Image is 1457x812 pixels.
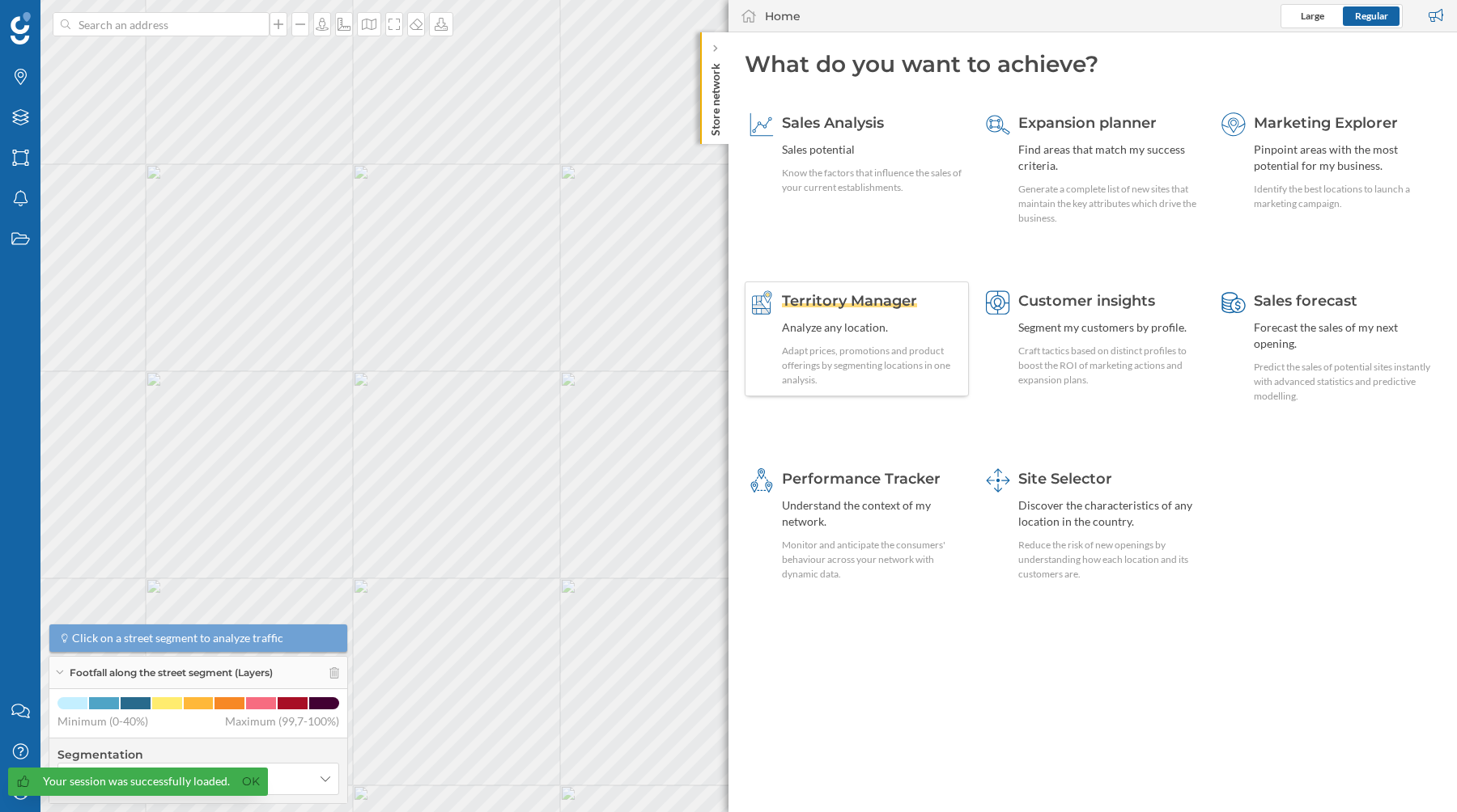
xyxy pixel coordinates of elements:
span: Footfall along the street segment (Layers) [70,666,273,680]
img: customer-intelligence.svg [986,290,1010,315]
h4: Segmentation [57,746,339,763]
div: Pinpoint areas with the most potential for my business. [1254,142,1436,174]
img: territory-manager--hover.svg [750,290,774,315]
div: Identify the best locations to launch a marketing campaign. [1254,182,1436,211]
span: Click on a street segment to analyze traffic [72,630,283,646]
span: Sales Analysis [782,114,884,132]
div: Predict the sales of potential sites instantly with advanced statistics and predictive modelling. [1254,360,1436,404]
div: Discover the characteristics of any location in the country. [1018,497,1200,530]
div: Home [765,8,801,24]
span: Assistance [32,11,111,26]
img: dashboards-manager.svg [986,468,1010,493]
span: Customer insights [1018,292,1155,310]
div: Understand the context of my network. [782,497,964,530]
div: Segment my customers by profile. [1018,319,1200,336]
div: Sales potential [782,142,964,158]
p: Store network [707,57,724,136]
img: explorer.svg [1221,112,1246,137]
span: Performance Tracker [782,470,941,488]
div: Analyze any location. [782,319,964,336]
span: Large [1301,10,1324,22]
span: Expansion planner [1018,114,1157,132]
div: Your session was successfully loaded. [43,773,230,789]
span: Site Selector [1018,470,1112,488]
div: Craft tactics based on distinct profiles to boost the ROI of marketing actions and expansion plans. [1018,344,1200,387]
span: Maximum (99,7-100%) [225,713,339,730]
img: sales-explainer.svg [750,112,774,137]
div: Monitor and anticipate the consumers' behaviour across your network with dynamic data. [782,538,964,582]
div: Adapt prices, promotions and product offerings by segmenting locations in one analysis. [782,344,964,387]
div: Find areas that match my success criteria. [1018,142,1200,174]
span: Territory Manager [782,292,917,310]
img: monitoring-360.svg [750,468,774,493]
div: What do you want to achieve? [745,49,1441,79]
img: sales-forecast.svg [1221,290,1246,315]
img: search-areas.svg [986,112,1010,137]
div: Forecast the sales of my next opening. [1254,319,1436,352]
span: Marketing Explorer [1254,114,1398,132]
span: Regular [1355,10,1388,22]
span: Minimum (0-40%) [57,713,148,730]
img: Geoblink Logo [11,12,31,44]
span: Sales forecast [1254,292,1357,310]
div: Generate a complete list of new sites that maintain the key attributes which drive the business. [1018,182,1200,226]
div: Know the factors that influence the sales of your current establishments. [782,166,964,195]
a: Ok [238,772,264,791]
div: Reduce the risk of new openings by understanding how each location and its customers are. [1018,538,1200,582]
